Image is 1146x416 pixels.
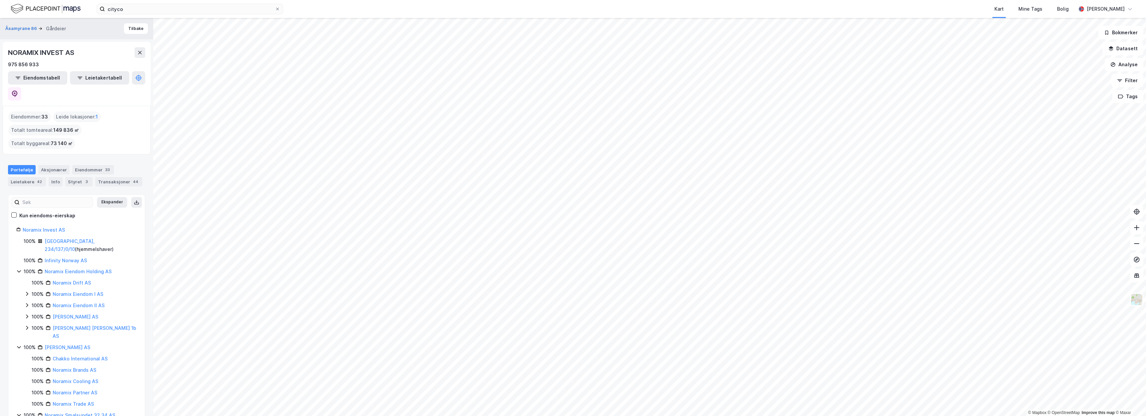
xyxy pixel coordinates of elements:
div: Styret [65,177,93,186]
button: Datasett [1103,42,1143,55]
div: ( hjemmelshaver ) [45,237,137,253]
div: 33 [104,166,111,173]
div: 100% [32,290,44,298]
iframe: Chat Widget [1113,384,1146,416]
div: Bolig [1057,5,1069,13]
a: Mapbox [1028,410,1046,415]
div: 100% [24,257,36,265]
span: 73 140 ㎡ [51,139,73,147]
div: Totalt byggareal : [8,138,75,149]
button: Filter [1111,74,1143,87]
img: logo.f888ab2527a4732fd821a326f86c7f29.svg [11,3,81,15]
div: Transaksjoner [95,177,142,186]
div: Leietakere [8,177,46,186]
div: 100% [32,389,44,397]
div: 44 [132,178,140,185]
input: Søk [20,197,93,207]
div: NORAMIX INVEST AS [8,47,76,58]
div: [PERSON_NAME] [1087,5,1125,13]
a: Noramix Eiendom Holding AS [45,269,112,274]
div: 100% [24,268,36,276]
div: Kun eiendoms-eierskap [19,212,75,220]
button: Eiendomstabell [8,71,67,85]
div: 100% [24,343,36,351]
a: Infinity Norway AS [45,258,87,263]
span: 149 836 ㎡ [53,126,79,134]
a: [PERSON_NAME] AS [45,344,90,350]
div: Info [49,177,63,186]
div: 100% [32,355,44,363]
a: Noramix Eiendom II AS [53,303,105,308]
span: 33 [41,113,48,121]
a: Noramix Partner AS [53,390,97,395]
button: Tilbake [124,23,148,34]
div: Totalt tomteareal : [8,125,82,135]
div: 3 [83,178,90,185]
div: Portefølje [8,165,36,174]
div: Eiendommer [72,165,114,174]
span: 1 [96,113,98,121]
div: 100% [32,313,44,321]
div: Kontrollprogram for chat [1113,384,1146,416]
a: Chakko International AS [53,356,108,361]
div: Gårdeier [46,25,66,33]
div: 100% [32,324,44,332]
div: 100% [32,366,44,374]
div: 100% [24,237,36,245]
a: Noramix Drift AS [53,280,91,286]
a: [PERSON_NAME] AS [53,314,98,319]
div: 100% [32,279,44,287]
div: Mine Tags [1018,5,1042,13]
input: Søk på adresse, matrikkel, gårdeiere, leietakere eller personer [105,4,275,14]
a: Noramix Eiendom I AS [53,291,103,297]
div: Leide lokasjoner : [53,111,101,122]
div: Kart [994,5,1004,13]
a: [PERSON_NAME] [PERSON_NAME] 1b AS [53,325,136,339]
a: Noramix Brands AS [53,367,96,373]
a: [GEOGRAPHIC_DATA], 234/137/0/10 [45,238,95,252]
a: Noramix Trade AS [53,401,94,407]
div: 100% [32,400,44,408]
button: Analyse [1105,58,1143,71]
a: OpenStreetMap [1048,410,1080,415]
a: Noramix Cooling AS [53,378,98,384]
div: 100% [32,302,44,310]
button: Bokmerker [1098,26,1143,39]
div: 42 [36,178,43,185]
button: Leietakertabell [70,71,129,85]
button: Åsamyrane 86 [5,25,38,32]
a: Improve this map [1082,410,1115,415]
button: Tags [1112,90,1143,103]
button: Ekspander [97,197,127,208]
div: 100% [32,377,44,385]
div: 975 856 933 [8,61,39,69]
div: Eiendommer : [8,111,51,122]
img: Z [1130,293,1143,306]
a: Noramix Invest AS [23,227,65,233]
div: Aksjonærer [38,165,70,174]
